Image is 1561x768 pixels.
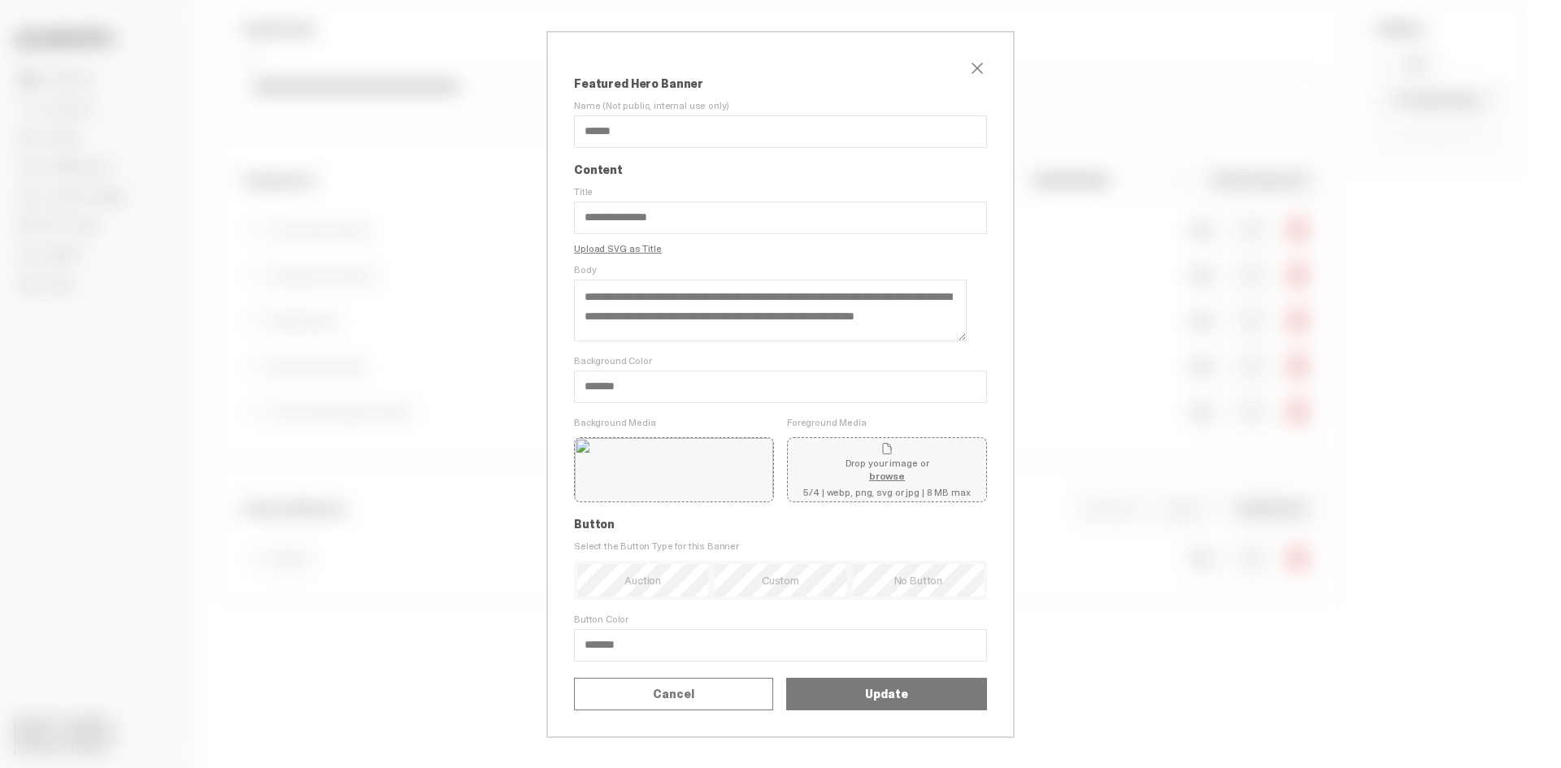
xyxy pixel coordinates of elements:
[574,354,987,367] span: Background Color
[574,540,987,553] span: Select the Button Type for this Banner
[574,185,987,198] span: Title
[574,678,773,710] button: Cancel
[577,564,708,597] input: Auction
[787,416,987,429] span: Foreground Media
[574,280,967,341] textarea: Body
[574,416,774,429] span: Background Media
[803,488,970,497] span: 5/4 | webp, png, svg or jpg | 8 MB max
[574,613,987,626] span: Button Color
[574,78,987,89] p: Featured Hero Banner
[574,202,987,234] input: Title
[574,115,987,148] input: Name (Not public, internal use only)
[574,164,987,176] p: Content
[967,59,987,78] button: close
[853,564,984,597] input: No Button
[846,442,929,481] span: Drop your image or
[574,371,987,403] input: Background Color
[869,471,905,481] span: browse
[715,564,846,597] input: Custom
[574,263,987,276] span: Body
[574,99,987,112] span: Name (Not public, internal use only)
[786,678,987,710] button: Update
[574,244,662,254] span: Upload SVG as Title
[574,519,987,530] p: Button
[574,629,987,662] input: Button Color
